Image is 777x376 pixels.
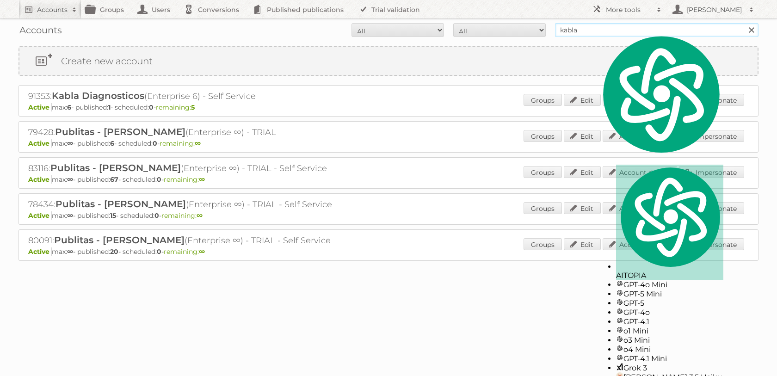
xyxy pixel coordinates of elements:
img: gpt-black.svg [616,298,623,306]
strong: 0 [154,211,159,220]
a: Groups [524,202,562,214]
img: logo.svg [616,165,723,269]
span: Active [28,139,52,148]
strong: 0 [157,247,161,256]
strong: ∞ [67,211,73,220]
span: Publitas - [PERSON_NAME] [55,126,185,137]
div: GPT-4o [616,308,723,317]
a: Edit [564,202,601,214]
strong: 20 [110,247,118,256]
span: Active [28,175,52,184]
img: gpt-black.svg [616,326,623,333]
span: Publitas - [PERSON_NAME] [50,162,181,173]
div: GPT-5 Mini [616,289,723,298]
span: Publitas - [PERSON_NAME] [55,198,186,210]
strong: 5 [191,103,195,111]
a: Edit [564,238,601,250]
strong: 0 [157,175,161,184]
div: o1 Mini [616,326,723,335]
h2: More tools [606,5,652,14]
strong: ∞ [199,175,205,184]
img: logo.svg [598,33,723,155]
strong: 1 [108,103,111,111]
p: max: - published: - scheduled: - [28,175,749,184]
p: max: - published: - scheduled: - [28,247,749,256]
a: Create new account [19,47,758,75]
strong: 67 [110,175,118,184]
span: remaining: [156,103,195,111]
strong: 6 [67,103,71,111]
div: o3 Mini [616,335,723,345]
a: Groups [524,238,562,250]
span: Active [28,103,52,111]
strong: ∞ [195,139,201,148]
h2: 83116: (Enterprise ∞) - TRIAL - Self Service [28,162,352,174]
strong: ∞ [67,175,73,184]
strong: 6 [110,139,114,148]
img: gpt-black.svg [616,335,623,343]
span: Active [28,211,52,220]
h2: Accounts [37,5,68,14]
span: remaining: [161,211,203,220]
p: max: - published: - scheduled: - [28,103,749,111]
a: Edit [564,94,601,106]
img: gpt-black.svg [616,308,623,315]
img: gpt-black.svg [616,280,623,287]
a: Groups [524,94,562,106]
h2: 78434: (Enterprise ∞) - TRIAL - Self Service [28,198,352,210]
h2: [PERSON_NAME] [684,5,745,14]
div: GPT-4.1 [616,317,723,326]
h2: 79428: (Enterprise ∞) - TRIAL [28,126,352,138]
strong: ∞ [197,211,203,220]
img: gpt-black.svg [616,289,623,296]
span: Publitas - [PERSON_NAME] [54,234,185,246]
div: o4 Mini [616,345,723,354]
div: Grok 3 [616,363,723,372]
strong: 0 [149,103,154,111]
span: Active [28,247,52,256]
strong: ∞ [67,139,73,148]
a: Edit [564,166,601,178]
img: gpt-black.svg [616,317,623,324]
strong: 0 [153,139,157,148]
strong: ∞ [199,247,205,256]
div: GPT-4.1 Mini [616,354,723,363]
strong: ∞ [67,247,73,256]
p: max: - published: - scheduled: - [28,211,749,220]
div: AITOPIA [616,165,723,280]
div: GPT-5 [616,298,723,308]
img: gpt-black.svg [616,354,623,361]
h2: 91353: (Enterprise 6) - Self Service [28,90,352,102]
a: Groups [524,166,562,178]
a: Groups [524,130,562,142]
a: Edit [564,130,601,142]
p: max: - published: - scheduled: - [28,139,749,148]
img: gpt-black.svg [616,345,623,352]
span: remaining: [164,175,205,184]
strong: 15 [110,211,116,220]
div: GPT-4o Mini [616,280,723,289]
h2: 80091: (Enterprise ∞) - TRIAL - Self Service [28,234,352,247]
span: Kabla Diagnosticos [52,90,144,101]
span: remaining: [160,139,201,148]
span: remaining: [164,247,205,256]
